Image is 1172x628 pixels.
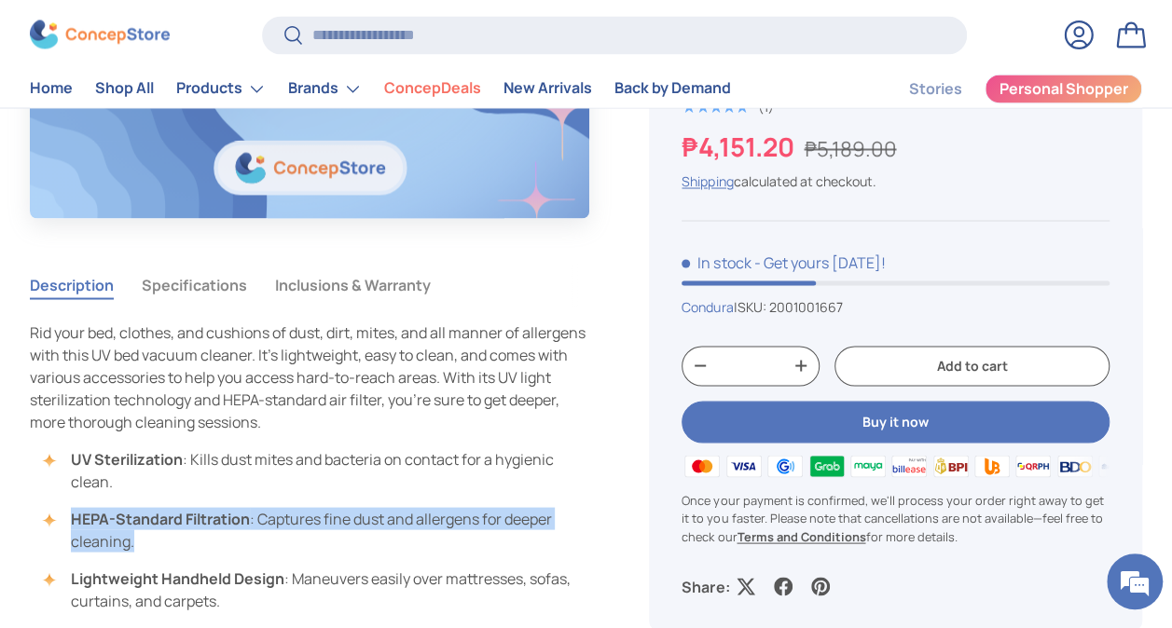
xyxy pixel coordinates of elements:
p: - Get yours [DATE]! [753,252,885,272]
img: bpi [931,452,972,480]
summary: Products [165,70,277,107]
a: Condura [682,297,733,315]
div: Chat with us now [97,104,313,129]
a: Back by Demand [614,71,731,107]
a: 5.0 out of 5.0 stars (1) [682,95,773,116]
div: 5.0 out of 5.0 stars [682,99,748,116]
a: Terms and Conditions [737,527,865,544]
nav: Primary [30,70,731,107]
img: bdo [1055,452,1096,480]
span: Personal Shopper [1000,82,1128,97]
img: billease [889,452,930,480]
img: maya [848,452,889,480]
p: Share: [682,575,729,597]
s: ₱5,189.00 [804,134,896,163]
strong: HEPA-Standard Filtration [71,508,250,528]
li: : Maneuvers easily over mattresses, sofas, curtains, and carpets. [48,567,589,611]
img: visa [724,452,765,480]
button: Description [30,263,114,306]
textarea: Type your message and hit 'Enter' [9,425,355,490]
div: (1) [757,101,773,115]
span: SKU: [737,297,765,315]
img: ubp [972,452,1013,480]
strong: ₱4,151.20 [682,129,798,164]
a: Shipping [682,171,733,189]
img: ConcepStore [30,20,170,49]
nav: Secondary [864,70,1142,107]
a: Shop All [95,71,154,107]
a: ConcepDeals [384,71,481,107]
li: : Kills dust mites and bacteria on contact for a hygienic clean. [48,447,589,492]
a: Home [30,71,73,107]
p: Once your payment is confirmed, we'll process your order right away to get it to you faster. Plea... [682,491,1110,545]
img: master [682,452,723,480]
summary: Brands [277,70,373,107]
a: Personal Shopper [985,74,1142,103]
img: grabpay [806,452,847,480]
button: Buy it now [682,401,1110,443]
span: We're online! [108,193,257,381]
span: Rid your bed, clothes, and cushions of dust, dirt, mites, and all manner of allergens with this U... [30,321,586,431]
span: | [733,297,842,315]
img: qrph [1013,452,1054,480]
a: Stories [909,71,962,107]
div: calculated at checkout. [682,171,1110,190]
div: Minimize live chat window [306,9,351,54]
strong: Lightweight Handheld Design [71,567,284,588]
span: In stock [682,252,751,272]
button: Specifications [142,263,247,306]
button: Inclusions & Warranty [275,263,431,306]
a: New Arrivals [503,71,592,107]
img: metrobank [1096,452,1137,480]
li: : Captures fine dust and allergens for deeper cleaning. [48,507,589,552]
span: 2001001667 [768,297,842,315]
img: gcash [765,452,806,480]
strong: UV Sterilization [71,448,183,469]
button: Add to cart [834,346,1110,386]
